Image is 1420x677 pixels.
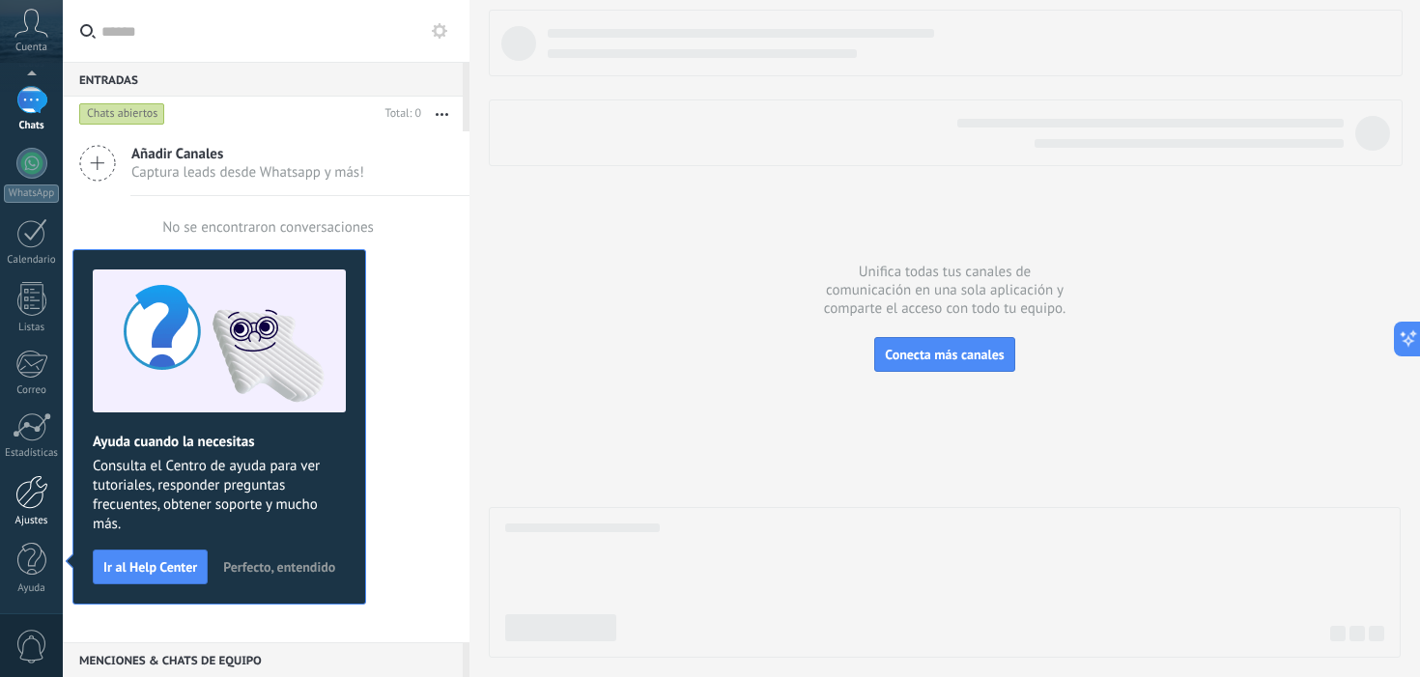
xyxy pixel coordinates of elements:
div: No se encontraron conversaciones [162,218,374,237]
button: Conecta más canales [874,337,1014,372]
div: Correo [4,384,60,397]
span: Añadir Canales [131,145,364,163]
span: Perfecto, entendido [223,560,335,574]
span: Conecta más canales [885,346,1004,363]
button: Más [421,97,463,131]
span: Ir al Help Center [103,560,197,574]
h2: Ayuda cuando la necesitas [93,433,346,451]
button: Perfecto, entendido [214,552,344,581]
div: Total: 0 [378,104,421,124]
div: Estadísticas [4,447,60,460]
div: Chats abiertos [79,102,165,126]
span: Captura leads desde Whatsapp y más! [131,163,364,182]
div: Calendario [4,254,60,267]
button: Ir al Help Center [93,550,208,584]
div: Menciones & Chats de equipo [63,642,463,677]
span: Consulta el Centro de ayuda para ver tutoriales, responder preguntas frecuentes, obtener soporte ... [93,457,346,534]
div: WhatsApp [4,184,59,203]
div: Entradas [63,62,463,97]
div: Listas [4,322,60,334]
div: Chats [4,120,60,132]
div: Ayuda [4,582,60,595]
span: Cuenta [15,42,47,54]
div: Ajustes [4,515,60,527]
